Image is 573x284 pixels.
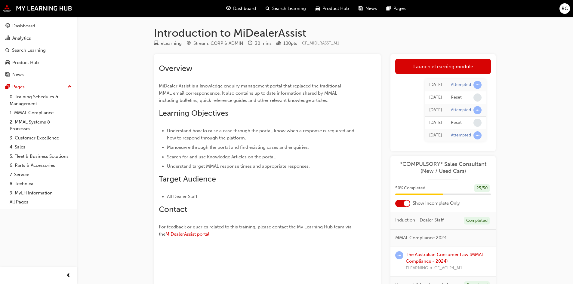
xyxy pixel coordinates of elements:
button: Pages [2,81,74,93]
span: MMAL Compliance 2024 [395,234,447,241]
div: Wed Oct 30 2024 12:48:57 GMT+1100 (Australian Eastern Daylight Time) [429,81,442,88]
div: Dashboard [12,23,35,29]
a: 1. MMAL Compliance [7,108,74,118]
div: Analytics [12,35,31,42]
span: pages-icon [5,84,10,90]
a: 0. Training Schedules & Management [7,92,74,108]
span: prev-icon [66,272,71,279]
button: RC [559,3,570,14]
div: Type [154,40,182,47]
span: search-icon [266,5,270,12]
div: Duration [248,40,272,47]
span: target-icon [186,41,191,46]
div: Mon Oct 28 2024 15:10:01 GMT+1100 (Australian Eastern Daylight Time) [429,132,442,139]
span: 50 % Completed [395,185,425,192]
span: learningRecordVerb_NONE-icon [473,119,482,127]
a: Launch eLearning module [395,59,491,74]
div: Stream [186,40,243,47]
span: Search Learning [272,5,306,12]
a: guage-iconDashboard [221,2,261,15]
span: search-icon [5,48,10,53]
span: clock-icon [248,41,252,46]
span: news-icon [5,72,10,78]
h1: Introduction to MiDealerAssist [154,26,496,40]
a: news-iconNews [354,2,382,15]
a: 5. Fleet & Business Solutions [7,152,74,161]
span: car-icon [316,5,320,12]
span: Understand how to raise a case through the portal, know when a response is required and how to re... [167,128,356,141]
div: Wed Oct 30 2024 12:48:53 GMT+1100 (Australian Eastern Daylight Time) [429,94,442,101]
div: Attempted [451,133,471,138]
div: Completed [464,217,490,225]
div: Reset [451,120,462,126]
div: Stream: CORP & ADMIN [193,40,243,47]
span: Pages [393,5,406,12]
span: learningResourceType_ELEARNING-icon [154,41,159,46]
a: 2. MMAL Systems & Processes [7,118,74,133]
span: news-icon [359,5,363,12]
span: learningRecordVerb_ATTEMPT-icon [473,131,482,139]
div: 100 pts [283,40,297,47]
div: Attempted [451,107,471,113]
span: *COMPULSORY* Sales Consultant (New / Used Cars) [395,161,491,174]
div: 30 mins [255,40,272,47]
span: . [209,231,211,237]
span: Dashboard [233,5,256,12]
div: eLearning [161,40,182,47]
a: News [2,69,74,80]
span: Product Hub [322,5,349,12]
a: 6. Parts & Accessories [7,161,74,170]
span: Manoeuvre through the portal and find existing cases and enquiries. [167,145,309,150]
div: Search Learning [12,47,46,54]
span: MiDealer Assist is a knowledge enquiry management portal that replaced the traditional MMAL email... [159,83,342,103]
a: car-iconProduct Hub [311,2,354,15]
span: pages-icon [387,5,391,12]
a: 3. Customer Excellence [7,133,74,143]
a: 8. Technical [7,179,74,188]
span: Learning resource code [302,41,339,46]
a: Dashboard [2,20,74,32]
span: CF_ACL24_M1 [434,265,462,272]
span: car-icon [5,60,10,66]
a: MiDealerAssist portal [165,231,209,237]
span: All Dealer Staff [167,194,197,199]
a: Product Hub [2,57,74,68]
span: Contact [159,205,187,214]
span: Search for and use Knowledge Articles on the portal. [167,154,276,160]
span: News [365,5,377,12]
a: All Pages [7,197,74,207]
button: DashboardAnalyticsSearch LearningProduct HubNews [2,19,74,81]
span: guage-icon [5,23,10,29]
span: Show Incomplete Only [413,200,460,207]
a: 9. MyLH Information [7,188,74,198]
div: Product Hub [12,59,39,66]
a: search-iconSearch Learning [261,2,311,15]
span: learningRecordVerb_ATTEMPT-icon [473,106,482,114]
div: Points [276,40,297,47]
div: Attempted [451,82,471,88]
span: learningRecordVerb_ATTEMPT-icon [473,81,482,89]
a: Search Learning [2,45,74,56]
a: 7. Service [7,170,74,179]
span: ELEARNING [406,265,428,272]
a: Analytics [2,33,74,44]
div: News [12,71,24,78]
div: 25 / 50 [474,184,490,192]
span: podium-icon [276,41,281,46]
span: For feedback or queries related to this training, please contact the My Learning Hub team via the [159,224,353,237]
img: mmal [3,5,72,12]
div: Tue Oct 29 2024 15:19:19 GMT+1100 (Australian Eastern Daylight Time) [429,119,442,126]
span: Learning Objectives [159,108,228,118]
span: chart-icon [5,36,10,41]
a: The Australian Consumer Law (MMAL Compliance - 2024) [406,252,484,264]
a: 4. Sales [7,142,74,152]
span: learningRecordVerb_ATTEMPT-icon [395,251,403,259]
span: up-icon [68,83,72,91]
a: pages-iconPages [382,2,411,15]
span: RC [562,5,568,12]
div: Pages [12,84,25,90]
div: Tue Oct 29 2024 15:19:21 GMT+1100 (Australian Eastern Daylight Time) [429,107,442,114]
div: Reset [451,95,462,100]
